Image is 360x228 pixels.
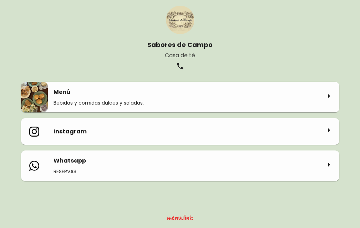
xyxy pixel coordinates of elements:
[147,51,213,60] p: Casa de té
[167,210,193,222] a: Menu Link Logo
[54,168,321,175] p: RESERVAS
[54,156,321,165] h2: Whatsapp
[54,127,321,136] h2: Instagram
[54,88,321,96] h2: Menú
[54,99,321,107] p: Bebidas y comidas dulces y saladas.
[147,40,213,49] h1: Sabores de Campo
[175,61,185,71] a: social-link-PHONE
